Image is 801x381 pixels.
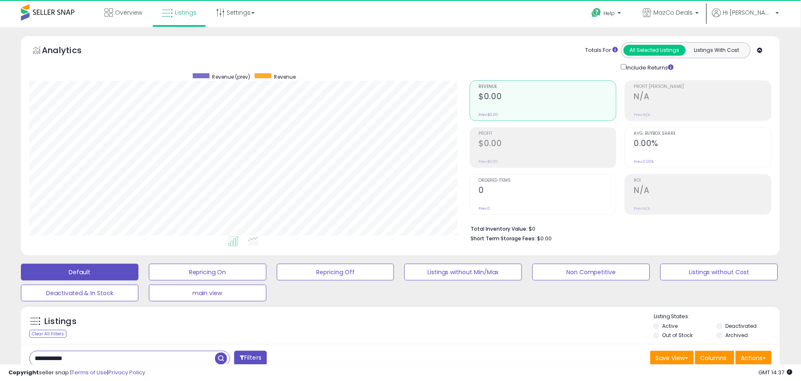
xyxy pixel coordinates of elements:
[479,185,616,197] h2: 0
[471,225,528,232] b: Total Inventory Value:
[479,85,616,89] span: Revenue
[42,44,98,58] h5: Analytics
[479,178,616,183] span: Ordered Items
[650,351,694,365] button: Save View
[759,368,793,376] span: 2025-08-15 14:37 GMT
[654,313,780,321] p: Listing States:
[479,159,499,164] small: Prev: $0.00
[585,1,630,27] a: Help
[695,351,734,365] button: Columns
[654,8,693,17] span: MazCo Deals
[21,264,138,281] button: Default
[479,92,616,103] h2: $0.00
[634,112,650,117] small: Prev: N/A
[634,85,771,89] span: Profit [PERSON_NAME]
[736,351,772,365] button: Actions
[21,285,138,301] button: Deactivated & In Stock
[634,92,771,103] h2: N/A
[725,322,757,330] label: Deactivated
[175,8,197,17] span: Listings
[624,45,686,56] button: All Selected Listings
[591,8,602,18] i: Get Help
[537,234,552,242] span: $0.00
[604,10,615,17] span: Help
[479,112,499,117] small: Prev: $0.00
[634,206,650,211] small: Prev: N/A
[701,354,727,362] span: Columns
[8,368,39,376] strong: Copyright
[634,131,771,136] span: Avg. Buybox Share
[404,264,522,281] button: Listings without Min/Max
[108,368,145,376] a: Privacy Policy
[532,264,650,281] button: Non Competitive
[615,62,684,72] div: Include Returns
[479,206,491,211] small: Prev: 0
[479,131,616,136] span: Profit
[686,45,748,56] button: Listings With Cost
[234,351,267,366] button: Filters
[634,139,771,150] h2: 0.00%
[471,223,765,233] li: $0
[712,8,779,27] a: Hi [PERSON_NAME]
[634,178,771,183] span: ROI
[723,8,773,17] span: Hi [PERSON_NAME]
[586,46,618,54] div: Totals For
[212,73,251,80] span: Revenue (prev)
[29,330,67,338] div: Clear All Filters
[115,8,142,17] span: Overview
[634,185,771,197] h2: N/A
[663,322,678,330] label: Active
[479,139,616,150] h2: $0.00
[149,285,266,301] button: main view
[277,264,394,281] button: Repricing Off
[725,332,748,339] label: Archived
[8,369,145,377] div: seller snap | |
[72,368,107,376] a: Terms of Use
[634,159,654,164] small: Prev: 0.00%
[149,264,266,281] button: Repricing On
[663,332,693,339] label: Out of Stock
[471,235,536,242] b: Short Term Storage Fees:
[274,73,296,80] span: Revenue
[44,316,77,327] h5: Listings
[660,264,778,281] button: Listings without Cost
